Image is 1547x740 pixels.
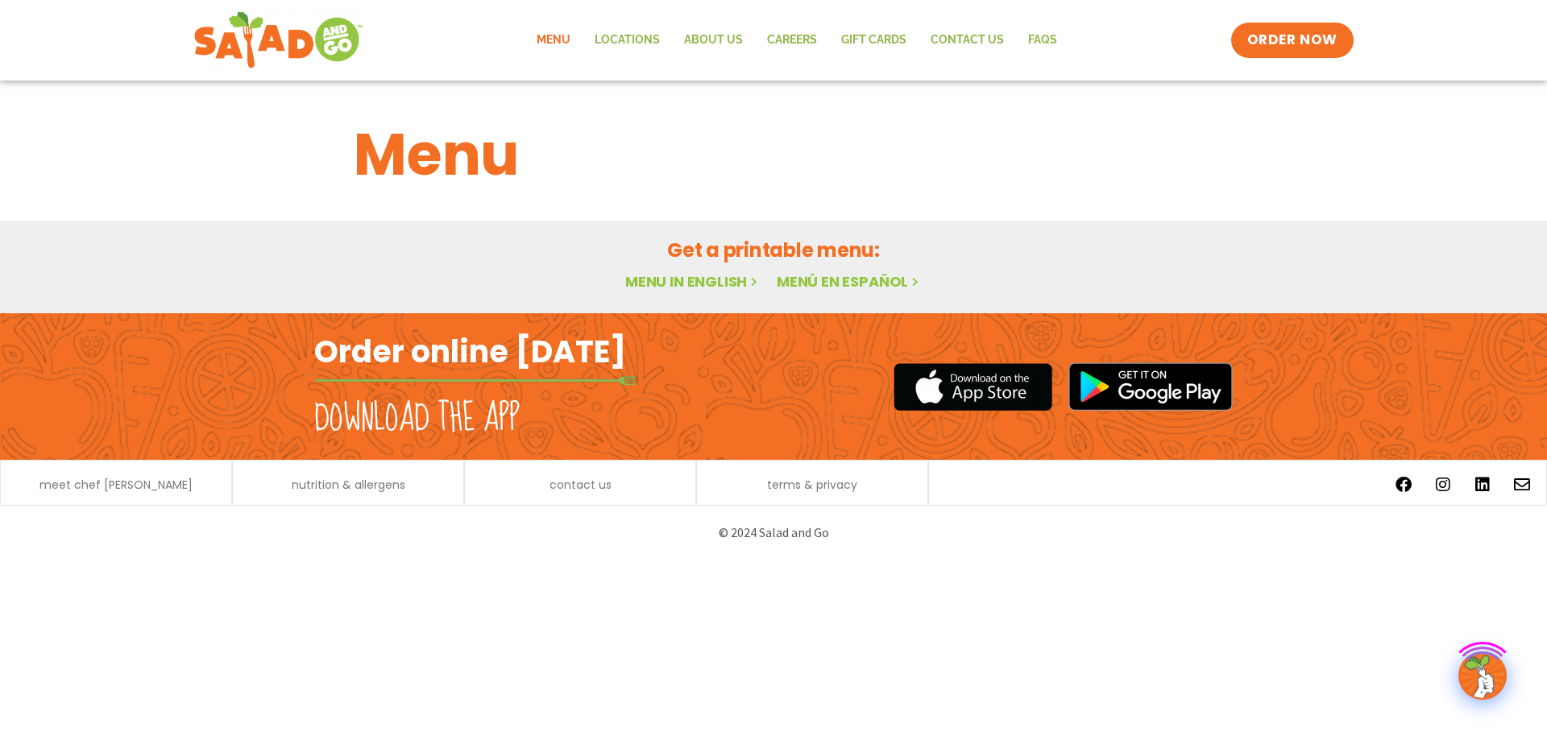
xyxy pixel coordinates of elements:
h1: Menu [354,111,1193,198]
img: appstore [894,361,1052,413]
a: terms & privacy [767,479,857,490]
a: meet chef [PERSON_NAME] [39,479,193,490]
a: Contact Us [919,22,1016,59]
h2: Download the app [314,396,520,441]
a: ORDER NOW [1231,23,1354,58]
a: FAQs [1016,22,1069,59]
a: contact us [550,479,612,490]
a: Menu in English [625,271,761,291]
a: GIFT CARDS [829,22,919,59]
h2: Order online [DATE] [314,332,626,371]
img: new-SAG-logo-768×292 [193,8,363,72]
nav: Menu [525,22,1069,59]
img: google_play [1068,362,1233,411]
a: Menú en español [777,271,922,291]
a: About Us [672,22,755,59]
a: Locations [583,22,672,59]
p: © 2024 Salad and Go [322,522,1225,544]
span: ORDER NOW [1247,31,1338,50]
a: nutrition & allergens [292,479,405,490]
img: fork [314,376,637,385]
a: Menu [525,22,583,59]
h2: Get a printable menu: [354,236,1193,264]
a: Careers [755,22,829,59]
